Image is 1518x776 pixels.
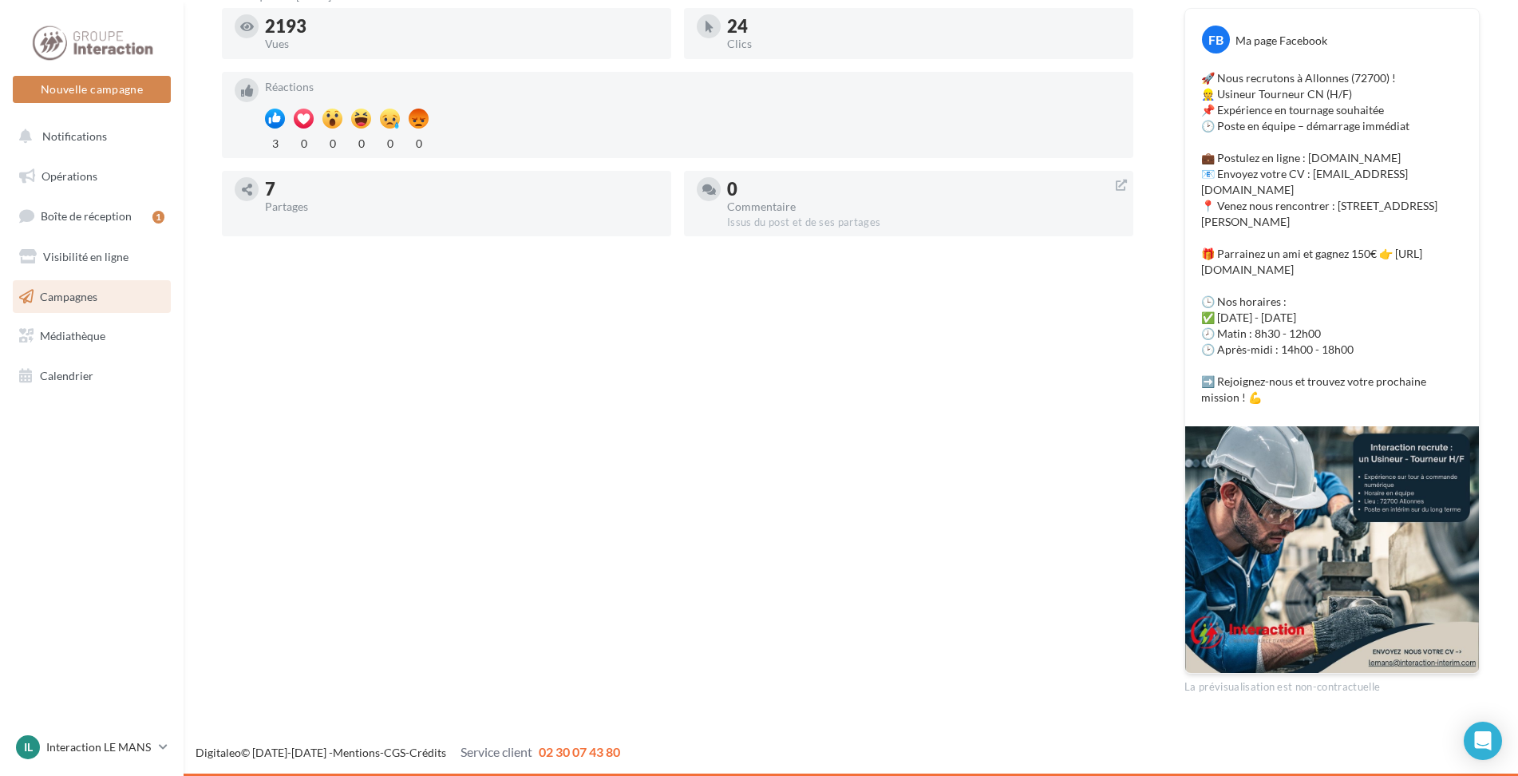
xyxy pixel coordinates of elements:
p: 🚀 Nous recrutons à Allonnes (72700) ! 👷 Usineur Tourneur CN (H/F) 📌 Expérience en tournage souhai... [1201,70,1463,406]
a: Mentions [333,746,380,759]
div: 0 [727,180,1121,198]
a: Opérations [10,160,174,193]
div: 0 [380,133,400,152]
div: 24 [727,18,1121,35]
div: Issus du post et de ses partages [727,216,1121,230]
button: Notifications [10,120,168,153]
a: CGS [384,746,405,759]
div: 3 [265,133,285,152]
div: 7 [265,180,658,198]
div: Vues [265,38,658,49]
div: 0 [409,133,429,152]
div: La prévisualisation est non-contractuelle [1184,674,1480,695]
div: Clics [727,38,1121,49]
div: Partages [265,201,658,212]
a: Médiathèque [10,319,174,353]
p: Interaction LE MANS [46,739,152,755]
div: Réactions [265,81,1121,93]
div: 1 [152,211,164,224]
a: Boîte de réception1 [10,199,174,233]
div: FB [1202,26,1230,53]
a: Campagnes [10,280,174,314]
div: Commentaire [727,201,1121,212]
span: Boîte de réception [41,209,132,223]
a: IL Interaction LE MANS [13,732,171,762]
span: IL [24,739,33,755]
a: Calendrier [10,359,174,393]
span: Campagnes [40,289,97,303]
span: Visibilité en ligne [43,250,128,263]
span: 02 30 07 43 80 [539,744,620,759]
div: Open Intercom Messenger [1464,722,1502,760]
span: Notifications [42,129,107,143]
span: Calendrier [40,369,93,382]
span: Service client [461,744,532,759]
a: Crédits [409,746,446,759]
span: © [DATE]-[DATE] - - - [196,746,620,759]
button: Nouvelle campagne [13,76,171,103]
div: 0 [351,133,371,152]
span: Opérations [42,169,97,183]
div: Ma page Facebook [1235,33,1327,49]
a: Digitaleo [196,746,241,759]
div: 2193 [265,18,658,35]
div: 0 [294,133,314,152]
a: Visibilité en ligne [10,240,174,274]
div: 0 [322,133,342,152]
span: Médiathèque [40,329,105,342]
